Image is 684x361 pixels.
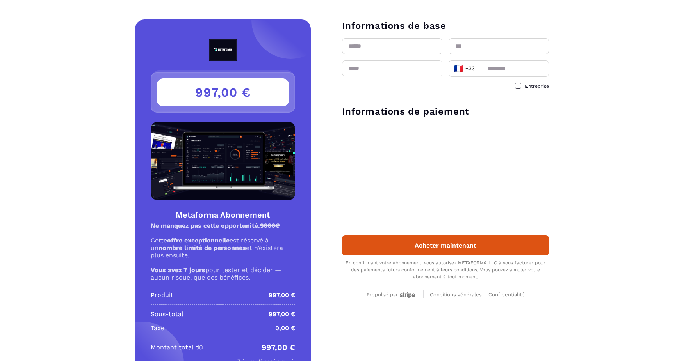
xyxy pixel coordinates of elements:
[157,78,289,106] h3: 997,00 €
[260,222,280,229] s: 3000€
[191,39,255,61] img: logo
[151,209,295,220] h4: Metaforma Abonnement
[430,290,485,298] a: Conditions générales
[151,122,295,200] img: Product Image
[151,290,173,300] p: Produit
[151,266,295,281] p: pour tester et décider — aucun risque, que des bénéfices.
[269,290,295,300] p: 997,00 €
[367,292,417,298] div: Propulsé par
[430,292,482,297] span: Conditions générales
[151,266,205,274] strong: Vous avez 7 jours
[488,290,525,298] a: Confidentialité
[367,290,417,298] a: Propulsé par
[488,292,525,297] span: Confidentialité
[159,244,246,251] strong: nombre limité de personnes
[342,259,549,280] div: En confirmant votre abonnement, vous autorisez METAFORMA LLC à vous facturer pour des paiements f...
[262,343,295,352] p: 997,00 €
[449,60,481,77] div: Search for option
[269,310,295,319] p: 997,00 €
[477,63,478,74] input: Search for option
[151,237,295,259] p: Cette est réservé à un et n’existera plus ensuite.
[342,105,549,118] h3: Informations de paiement
[342,19,549,32] h3: Informations de base
[454,63,476,74] span: +33
[340,122,550,218] iframe: Cadre de saisie sécurisé pour le paiement
[151,222,280,229] strong: Ne manquez pas cette opportunité.
[275,324,295,333] p: 0,00 €
[525,83,549,89] span: Entreprise
[151,310,183,319] p: Sous-total
[454,63,463,74] span: 🇫🇷
[342,235,549,255] button: Acheter maintenant
[167,237,230,244] strong: offre exceptionnelle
